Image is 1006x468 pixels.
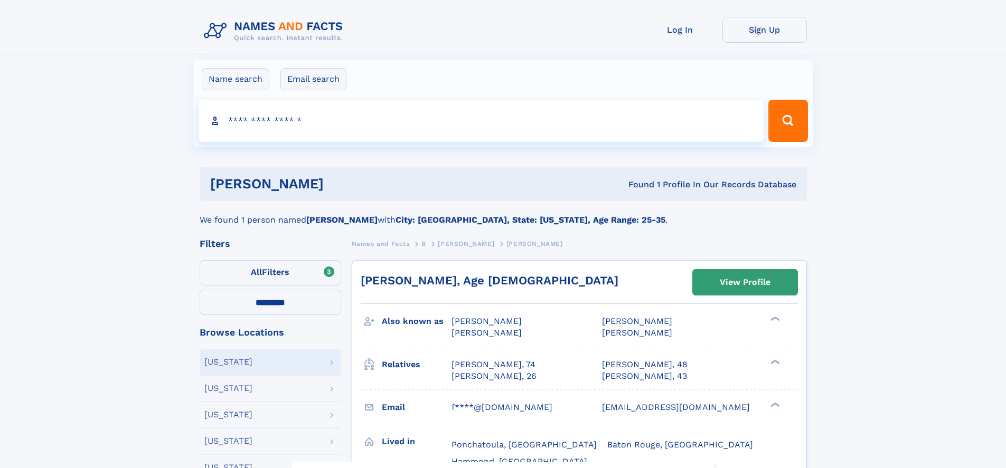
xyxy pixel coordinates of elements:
a: [PERSON_NAME] [438,237,494,250]
a: Log In [638,17,722,43]
a: [PERSON_NAME], 26 [452,370,537,382]
h3: Relatives [382,356,452,374]
span: [PERSON_NAME] [438,240,494,247]
a: Sign Up [722,17,807,43]
a: View Profile [693,270,797,295]
span: Hammond, [GEOGRAPHIC_DATA] [452,456,587,466]
label: Filters [200,260,341,285]
a: B [421,237,426,250]
a: [PERSON_NAME], Age [DEMOGRAPHIC_DATA] [361,274,618,287]
h3: Lived in [382,433,452,451]
label: Email search [280,68,346,90]
span: B [421,240,426,247]
div: ❯ [768,358,781,365]
div: We found 1 person named with . [200,201,807,226]
div: Found 1 Profile In Our Records Database [476,179,796,190]
div: [US_STATE] [204,384,252,393]
b: [PERSON_NAME] [306,215,378,225]
input: search input [199,100,764,142]
span: [PERSON_NAME] [602,328,672,338]
span: [EMAIL_ADDRESS][DOMAIN_NAME] [602,402,750,412]
a: [PERSON_NAME], 74 [452,359,535,370]
div: ❯ [768,316,781,322]
span: [PERSON_NAME] [506,240,563,247]
a: Names and Facts [352,237,410,250]
div: [US_STATE] [204,437,252,445]
div: [US_STATE] [204,358,252,366]
div: ❯ [768,401,781,408]
b: City: [GEOGRAPHIC_DATA], State: [US_STATE], Age Range: 25-35 [396,215,665,225]
h3: Email [382,398,452,416]
a: [PERSON_NAME], 48 [602,359,688,370]
span: Ponchatoula, [GEOGRAPHIC_DATA] [452,440,597,450]
h3: Also known as [382,312,452,330]
span: All [251,267,262,277]
div: Filters [200,239,341,249]
button: Search Button [768,100,807,142]
img: Logo Names and Facts [200,17,352,45]
a: [PERSON_NAME], 43 [602,370,687,382]
span: Baton Rouge, [GEOGRAPHIC_DATA] [607,440,753,450]
div: View Profile [720,270,770,294]
div: [US_STATE] [204,410,252,419]
h1: [PERSON_NAME] [210,177,476,190]
div: Browse Locations [200,328,341,337]
label: Name search [202,68,269,90]
span: [PERSON_NAME] [452,316,522,326]
span: [PERSON_NAME] [602,316,672,326]
span: [PERSON_NAME] [452,328,522,338]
